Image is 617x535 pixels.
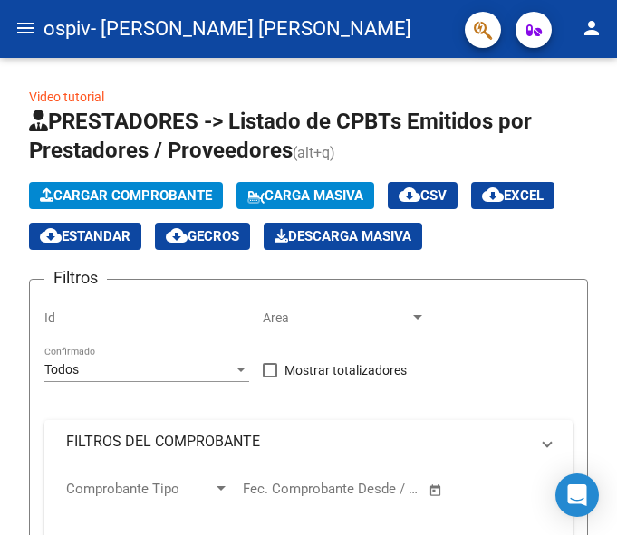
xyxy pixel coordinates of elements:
[247,187,363,204] span: Carga Masiva
[263,310,410,326] span: Area
[482,187,544,204] span: EXCEL
[44,265,107,291] h3: Filtros
[284,359,407,381] span: Mostrar totalizadores
[555,473,599,517] div: Open Intercom Messenger
[29,109,532,163] span: PRESTADORES -> Listado de CPBTs Emitidos por Prestadores / Proveedores
[482,184,504,205] mat-icon: cloud_download
[29,223,141,250] button: Estandar
[29,90,104,104] a: Video tutorial
[399,184,420,205] mat-icon: cloud_download
[14,17,36,39] mat-icon: menu
[29,182,223,209] button: Cargar Comprobante
[388,182,458,209] button: CSV
[66,432,529,452] mat-panel-title: FILTROS DEL COMPROBANTE
[243,481,316,497] input: Fecha inicio
[43,9,91,49] span: ospiv
[399,187,447,204] span: CSV
[40,225,62,246] mat-icon: cloud_download
[155,223,250,250] button: Gecros
[40,187,212,204] span: Cargar Comprobante
[426,480,447,501] button: Open calendar
[293,144,335,161] span: (alt+q)
[44,420,573,463] mat-expansion-panel-header: FILTROS DEL COMPROBANTE
[166,228,239,244] span: Gecros
[40,228,130,244] span: Estandar
[91,9,411,49] span: - [PERSON_NAME] [PERSON_NAME]
[66,481,213,497] span: Comprobante Tipo
[236,182,374,209] button: Carga Masiva
[264,223,422,250] button: Descarga Masiva
[581,17,603,39] mat-icon: person
[264,223,422,250] app-download-masive: Descarga masiva de comprobantes (adjuntos)
[471,182,554,209] button: EXCEL
[44,362,79,377] span: Todos
[275,228,411,244] span: Descarga Masiva
[166,225,188,246] mat-icon: cloud_download
[333,481,420,497] input: Fecha fin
